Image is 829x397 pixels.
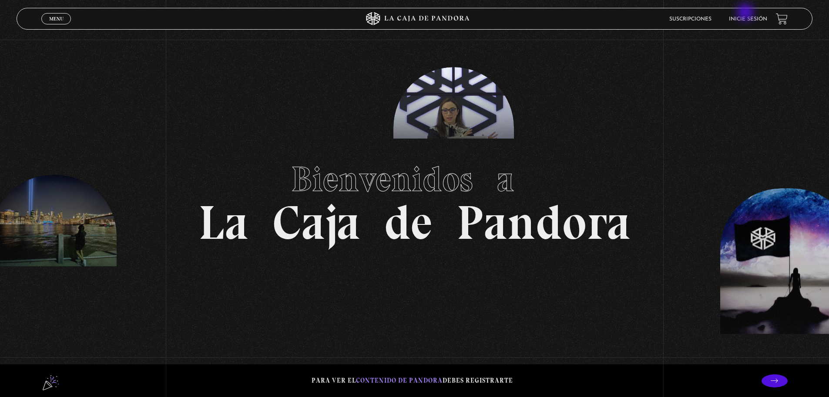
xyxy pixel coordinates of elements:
[291,158,538,200] span: Bienvenidos a
[49,16,64,21] span: Menu
[669,17,712,22] a: Suscripciones
[312,375,513,387] p: Para ver el debes registrarte
[198,151,631,247] h1: La Caja de Pandora
[46,24,67,30] span: Cerrar
[356,377,443,384] span: contenido de Pandora
[776,13,788,25] a: View your shopping cart
[729,17,767,22] a: Inicie sesión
